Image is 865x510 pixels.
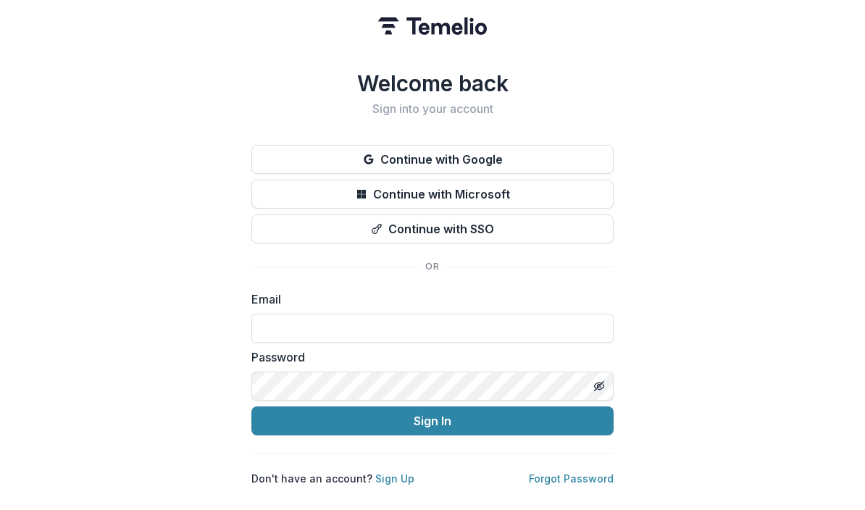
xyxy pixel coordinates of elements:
[529,472,614,485] a: Forgot Password
[251,214,614,243] button: Continue with SSO
[251,180,614,209] button: Continue with Microsoft
[251,102,614,116] h2: Sign into your account
[375,472,414,485] a: Sign Up
[378,17,487,35] img: Temelio
[251,290,605,308] label: Email
[251,70,614,96] h1: Welcome back
[251,145,614,174] button: Continue with Google
[588,375,611,398] button: Toggle password visibility
[251,348,605,366] label: Password
[251,406,614,435] button: Sign In
[251,471,414,486] p: Don't have an account?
